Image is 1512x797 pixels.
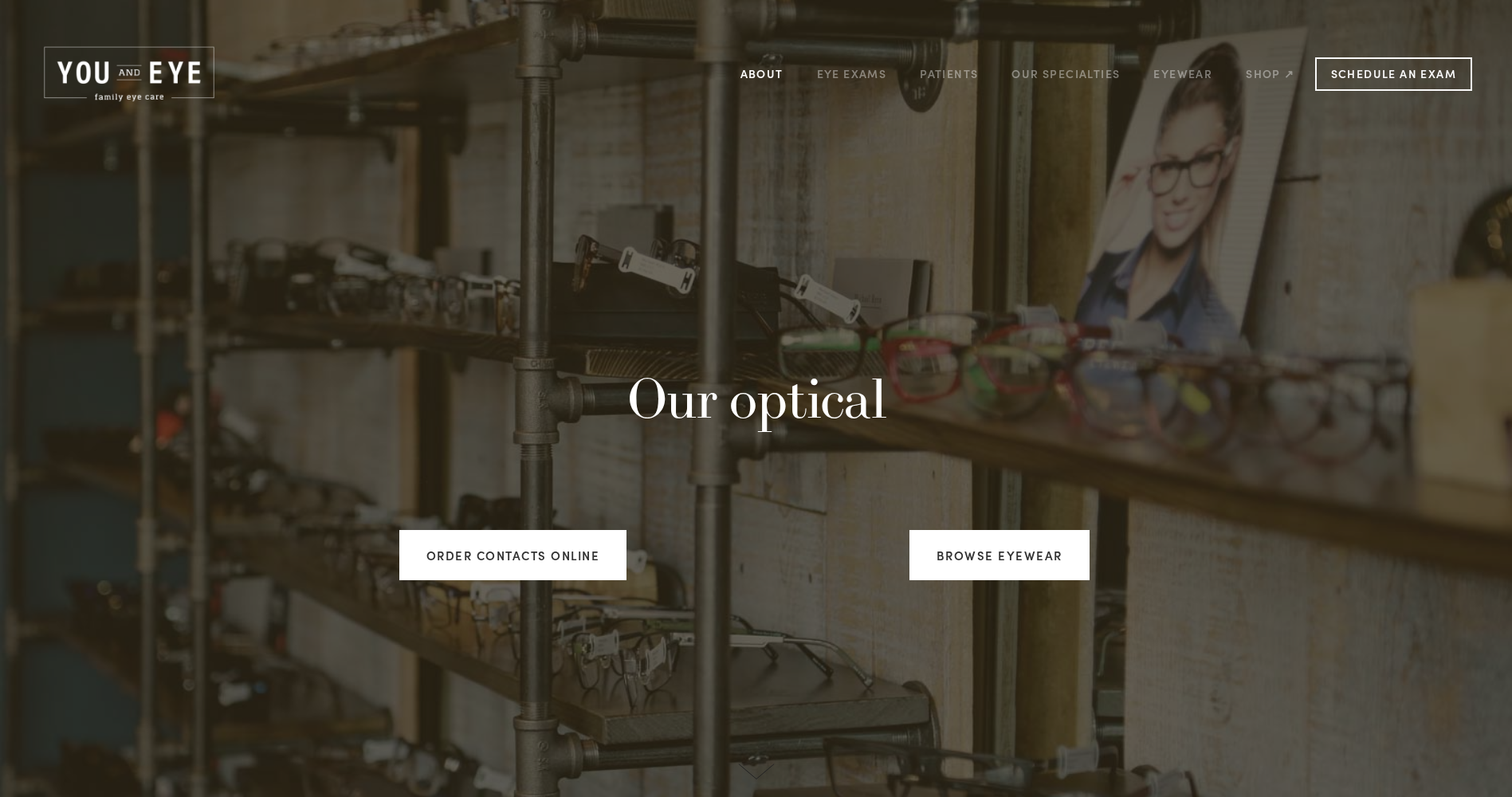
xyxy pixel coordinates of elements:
[1246,61,1294,86] a: Shop ↗
[920,61,978,86] a: Patients
[740,61,783,86] a: About
[909,530,1090,580] a: Browse Eyewear
[817,61,887,86] a: Eye Exams
[40,44,218,104] img: Rochester, MN | You and Eye | Family Eye Care
[399,530,627,580] a: Order Contacts Online
[320,366,1192,430] h1: Our optical
[1011,66,1120,81] a: Our Specialties
[1315,57,1472,91] a: Schedule an Exam
[1153,61,1212,86] a: Eyewear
